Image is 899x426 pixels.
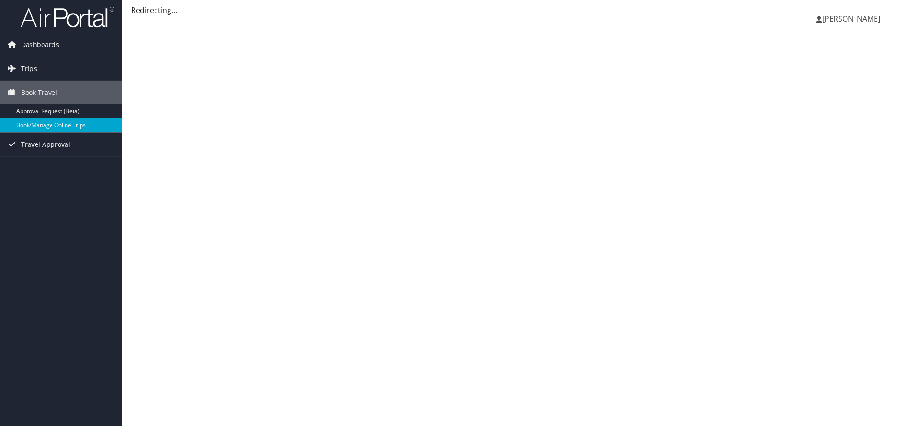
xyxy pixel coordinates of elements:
[21,33,59,57] span: Dashboards
[21,57,37,80] span: Trips
[131,5,890,16] div: Redirecting...
[816,5,890,33] a: [PERSON_NAME]
[822,14,880,24] span: [PERSON_NAME]
[21,133,70,156] span: Travel Approval
[21,81,57,104] span: Book Travel
[21,6,114,28] img: airportal-logo.png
